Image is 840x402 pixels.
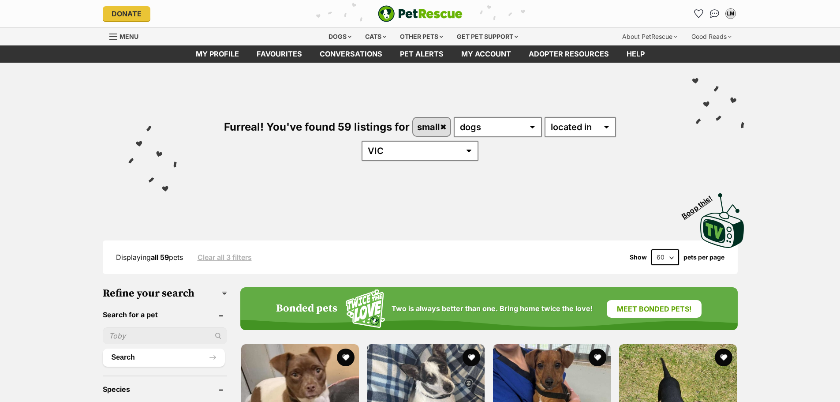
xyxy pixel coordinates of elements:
div: About PetRescue [616,28,683,45]
span: Two is always better than one. Bring home twice the love! [392,304,593,313]
button: favourite [715,349,732,366]
a: small [413,118,451,136]
img: logo-e224e6f780fb5917bec1dbf3a21bbac754714ae5b6737aabdf751b685950b380.svg [378,5,463,22]
img: PetRescue TV logo [700,193,744,248]
a: Help [618,45,653,63]
div: Get pet support [451,28,524,45]
a: Adopter resources [520,45,618,63]
div: Dogs [322,28,358,45]
a: My profile [187,45,248,63]
label: pets per page [683,254,724,261]
span: Menu [119,33,138,40]
div: LM [726,9,735,18]
header: Search for a pet [103,311,227,319]
h3: Refine your search [103,287,227,300]
a: Pet alerts [391,45,452,63]
a: Donate [103,6,150,21]
ul: Account quick links [692,7,738,21]
a: Clear all 3 filters [198,253,252,261]
span: Boop this! [680,188,721,220]
header: Species [103,385,227,393]
strong: all 59 [151,253,169,262]
div: Good Reads [685,28,738,45]
a: Favourites [692,7,706,21]
img: Squiggle [346,289,385,328]
a: PetRescue [378,5,463,22]
button: My account [724,7,738,21]
a: Favourites [248,45,311,63]
a: conversations [311,45,391,63]
a: Boop this! [700,185,744,250]
button: favourite [336,349,354,366]
a: Meet bonded pets! [607,300,702,318]
button: Search [103,349,225,366]
h4: Bonded pets [276,303,337,315]
a: My account [452,45,520,63]
img: chat-41dd97257d64d25036548639549fe6c8038ab92f7586957e7f3b1b290dea8141.svg [710,9,719,18]
div: Cats [359,28,392,45]
div: Other pets [394,28,449,45]
a: Menu [109,28,145,44]
span: Furreal! You've found 59 listings for [224,120,410,133]
span: Show [630,254,647,261]
a: Conversations [708,7,722,21]
input: Toby [103,327,227,344]
button: favourite [589,349,606,366]
button: favourite [463,349,480,366]
span: Displaying pets [116,253,183,262]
